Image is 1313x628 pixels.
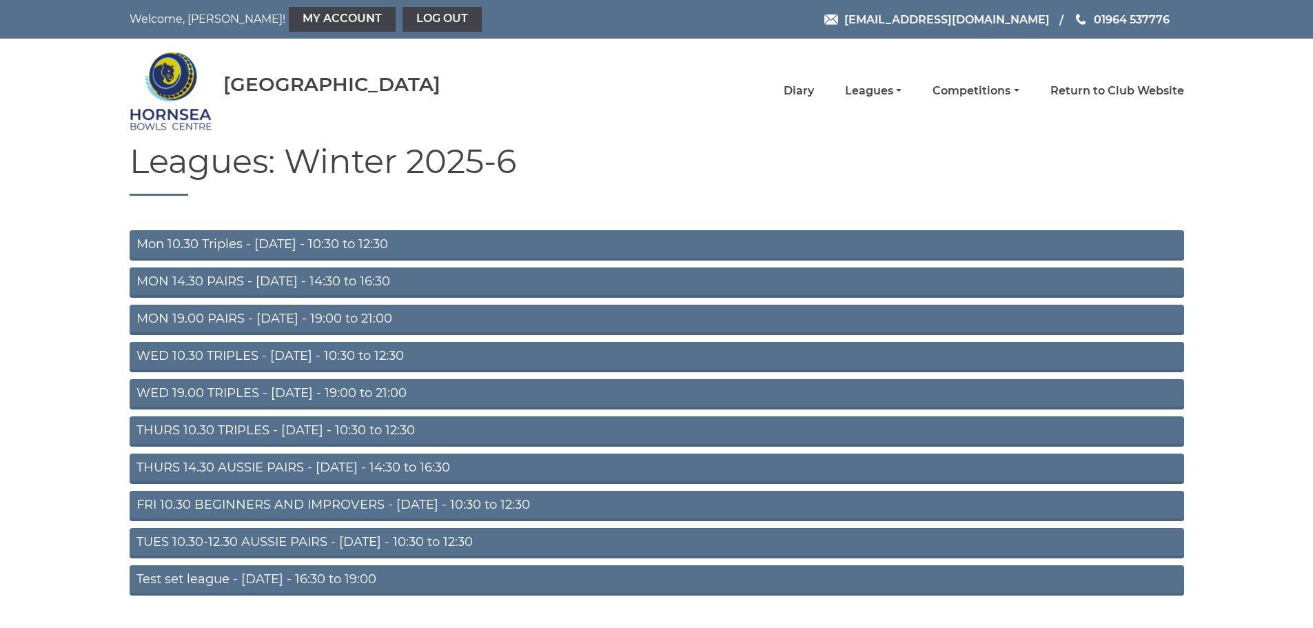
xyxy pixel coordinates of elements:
a: Phone us 01964 537776 [1074,11,1170,28]
img: Email [824,14,838,25]
h1: Leagues: Winter 2025-6 [130,143,1184,196]
img: Phone us [1076,14,1086,25]
a: FRI 10.30 BEGINNERS AND IMPROVERS - [DATE] - 10:30 to 12:30 [130,491,1184,521]
nav: Welcome, [PERSON_NAME]! [130,7,557,32]
a: Test set league - [DATE] - 16:30 to 19:00 [130,565,1184,596]
a: Email [EMAIL_ADDRESS][DOMAIN_NAME] [824,11,1050,28]
a: MON 19.00 PAIRS - [DATE] - 19:00 to 21:00 [130,305,1184,335]
img: Hornsea Bowls Centre [130,43,212,139]
a: TUES 10.30-12.30 AUSSIE PAIRS - [DATE] - 10:30 to 12:30 [130,528,1184,558]
a: Leagues [845,83,902,99]
div: [GEOGRAPHIC_DATA] [223,74,440,95]
a: My Account [289,7,396,32]
span: [EMAIL_ADDRESS][DOMAIN_NAME] [844,12,1050,26]
a: WED 19.00 TRIPLES - [DATE] - 19:00 to 21:00 [130,379,1184,409]
span: 01964 537776 [1094,12,1170,26]
a: MON 14.30 PAIRS - [DATE] - 14:30 to 16:30 [130,267,1184,298]
a: THURS 14.30 AUSSIE PAIRS - [DATE] - 14:30 to 16:30 [130,454,1184,484]
a: Return to Club Website [1050,83,1184,99]
a: Competitions [933,83,1019,99]
a: Log out [403,7,482,32]
a: Mon 10.30 Triples - [DATE] - 10:30 to 12:30 [130,230,1184,261]
a: THURS 10.30 TRIPLES - [DATE] - 10:30 to 12:30 [130,416,1184,447]
a: Diary [784,83,814,99]
a: WED 10.30 TRIPLES - [DATE] - 10:30 to 12:30 [130,342,1184,372]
